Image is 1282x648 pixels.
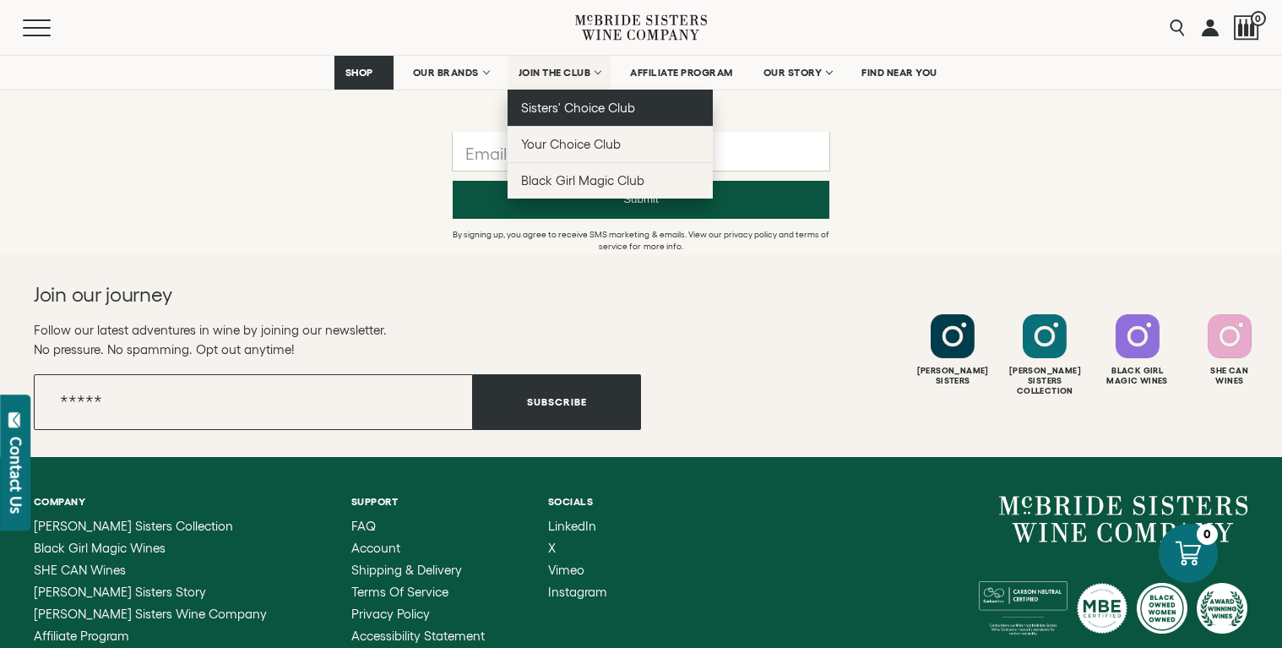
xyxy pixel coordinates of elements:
span: Black Girl Magic Club [521,173,644,188]
div: 0 [1197,524,1218,545]
a: Accessibility Statement [351,629,485,643]
span: Your Choice Club [521,137,621,151]
a: SHE CAN Wines [34,564,288,577]
span: Black Girl Magic Wines [34,541,166,555]
span: SHOP [345,67,374,79]
span: LinkedIn [548,519,596,533]
p: Follow our latest adventures in wine by joining our newsletter. No pressure. No spamming. Opt out... [34,320,641,359]
div: Contact Us [8,437,24,514]
a: Terms of Service [351,585,485,599]
span: X [548,541,556,555]
a: Black Girl Magic Wines [34,542,288,555]
a: McBride Sisters Wine Company [999,496,1248,543]
span: Terms of Service [351,585,448,599]
span: AFFILIATE PROGRAM [630,67,733,79]
a: Vimeo [548,564,607,577]
a: X [548,542,607,555]
span: Shipping & Delivery [351,563,462,577]
span: Sisters' Choice Club [521,101,635,115]
span: SHE CAN Wines [34,563,126,577]
h2: Join our journey [34,281,580,308]
a: Black Girl Magic Club [508,162,713,199]
span: Privacy Policy [351,607,430,621]
button: Mobile Menu Trigger [23,19,84,36]
a: Affiliate Program [34,629,288,643]
a: OUR STORY [752,56,843,90]
a: JOIN THE CLUB [508,56,611,90]
a: Follow McBride Sisters Collection on Instagram [PERSON_NAME] SistersCollection [1001,314,1089,396]
span: [PERSON_NAME] Sisters Story [34,585,206,599]
a: Privacy Policy [351,607,485,621]
div: [PERSON_NAME] Sisters Collection [1001,366,1089,396]
span: FAQ [351,519,376,533]
a: Sisters' Choice Club [508,90,713,126]
span: Account [351,541,400,555]
a: Your Choice Club [508,126,713,162]
a: Follow SHE CAN Wines on Instagram She CanWines [1186,314,1274,386]
span: JOIN THE CLUB [519,67,591,79]
span: [PERSON_NAME] Sisters Wine Company [34,607,267,621]
a: FIND NEAR YOU [850,56,948,90]
span: [PERSON_NAME] Sisters Collection [34,519,233,533]
a: McBride Sisters Wine Company [34,607,288,621]
a: McBride Sisters Story [34,585,288,599]
a: Account [351,542,485,555]
span: FIND NEAR YOU [861,67,937,79]
a: Shipping & Delivery [351,564,485,577]
a: SHOP [334,56,394,90]
span: Affiliate Program [34,629,129,643]
button: Subscribe [473,374,641,430]
a: FAQ [351,520,485,533]
a: Instagram [548,585,607,599]
span: OUR STORY [763,67,823,79]
a: Follow Black Girl Magic Wines on Instagram Black GirlMagic Wines [1094,314,1182,386]
span: 0 [1251,11,1266,26]
span: Vimeo [548,563,584,577]
a: AFFILIATE PROGRAM [619,56,744,90]
div: She Can Wines [1186,366,1274,386]
span: OUR BRANDS [413,67,479,79]
a: Follow McBride Sisters on Instagram [PERSON_NAME]Sisters [909,314,997,386]
div: [PERSON_NAME] Sisters [909,366,997,386]
a: OUR BRANDS [402,56,499,90]
input: Email [34,374,473,430]
div: Black Girl Magic Wines [1094,366,1182,386]
a: LinkedIn [548,520,607,533]
a: McBride Sisters Collection [34,520,288,533]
